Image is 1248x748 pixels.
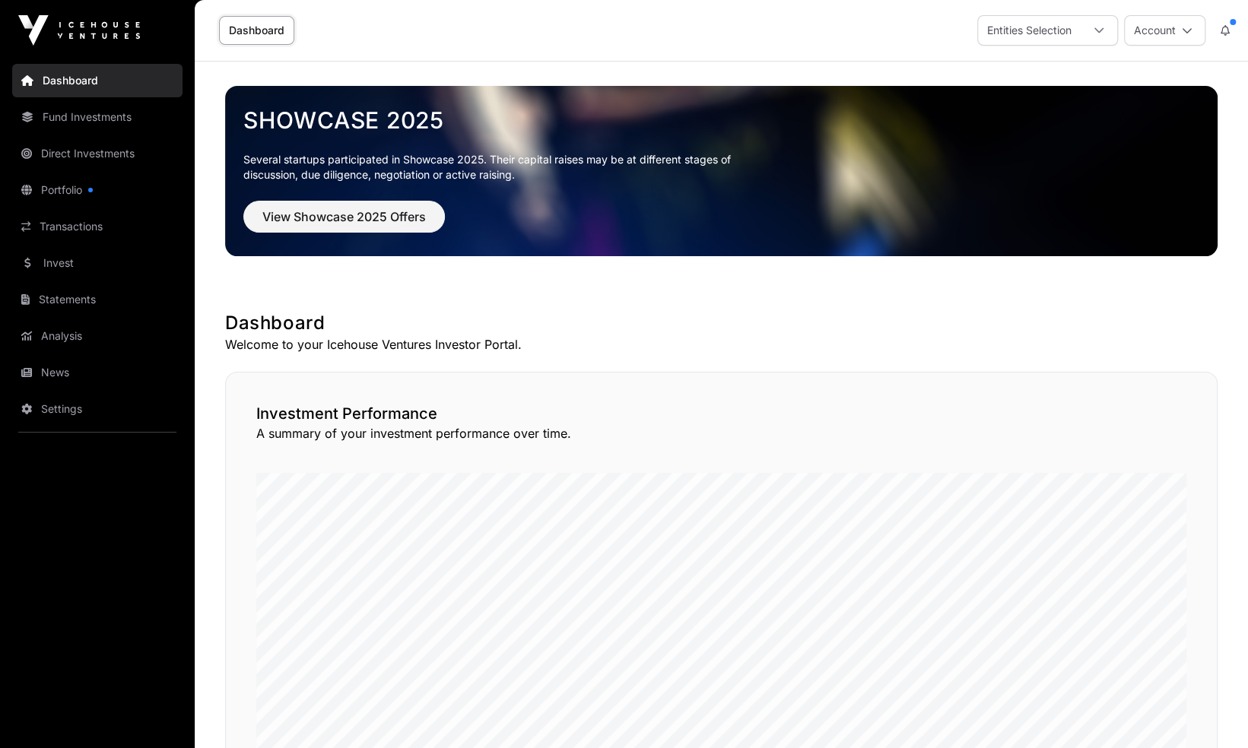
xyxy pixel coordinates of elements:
div: Entities Selection [978,16,1081,45]
a: Direct Investments [12,137,183,170]
a: Showcase 2025 [243,106,1199,134]
a: Statements [12,283,183,316]
a: Invest [12,246,183,280]
p: Welcome to your Icehouse Ventures Investor Portal. [225,335,1218,353]
img: Icehouse Ventures Logo [18,15,140,46]
a: Dashboard [219,16,294,45]
button: Account [1124,15,1205,46]
span: View Showcase 2025 Offers [262,208,426,226]
a: Portfolio [12,173,183,207]
iframe: Chat Widget [1172,675,1248,748]
a: Fund Investments [12,100,183,134]
img: Showcase 2025 [225,86,1218,256]
a: Analysis [12,319,183,353]
a: Dashboard [12,64,183,97]
p: Several startups participated in Showcase 2025. Their capital raises may be at different stages o... [243,152,754,182]
button: View Showcase 2025 Offers [243,201,445,233]
a: View Showcase 2025 Offers [243,216,445,231]
a: News [12,356,183,389]
h1: Dashboard [225,311,1218,335]
a: Settings [12,392,183,426]
h2: Investment Performance [256,403,1186,424]
a: Transactions [12,210,183,243]
p: A summary of your investment performance over time. [256,424,1186,442]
